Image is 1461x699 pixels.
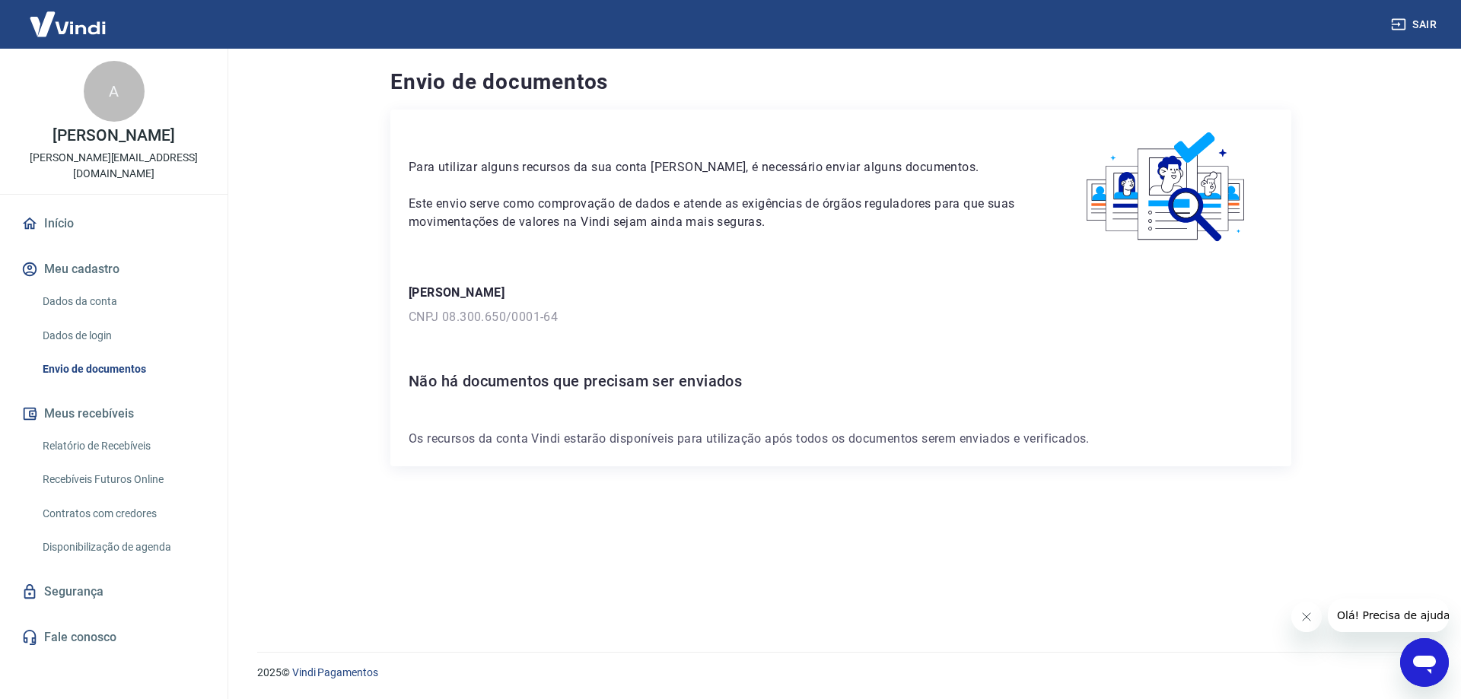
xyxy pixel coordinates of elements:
[37,431,209,462] a: Relatório de Recebíveis
[409,195,1024,231] p: Este envio serve como comprovação de dados e atende as exigências de órgãos reguladores para que ...
[12,150,215,182] p: [PERSON_NAME][EMAIL_ADDRESS][DOMAIN_NAME]
[409,369,1273,393] h6: Não há documentos que precisam ser enviados
[409,308,1273,326] p: CNPJ 08.300.650/0001-64
[18,575,209,608] a: Segurança
[409,284,1273,302] p: [PERSON_NAME]
[1061,128,1273,247] img: waiting_documents.41d9841a9773e5fdf392cede4d13b617.svg
[409,430,1273,448] p: Os recursos da conta Vindi estarão disponíveis para utilização após todos os documentos serem env...
[37,464,209,495] a: Recebíveis Futuros Online
[1400,638,1449,687] iframe: Botão para abrir a janela de mensagens
[84,61,145,122] div: A
[18,621,209,654] a: Fale conosco
[37,354,209,385] a: Envio de documentos
[18,397,209,431] button: Meus recebíveis
[257,665,1424,681] p: 2025 ©
[37,532,209,563] a: Disponibilização de agenda
[9,11,128,23] span: Olá! Precisa de ajuda?
[37,320,209,351] a: Dados de login
[292,666,378,678] a: Vindi Pagamentos
[18,207,209,240] a: Início
[37,498,209,529] a: Contratos com credores
[1328,599,1449,632] iframe: Mensagem da empresa
[390,67,1291,97] h4: Envio de documentos
[37,286,209,317] a: Dados da conta
[1388,11,1443,39] button: Sair
[1291,602,1322,632] iframe: Fechar mensagem
[53,128,174,144] p: [PERSON_NAME]
[18,1,117,47] img: Vindi
[18,253,209,286] button: Meu cadastro
[409,158,1024,176] p: Para utilizar alguns recursos da sua conta [PERSON_NAME], é necessário enviar alguns documentos.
